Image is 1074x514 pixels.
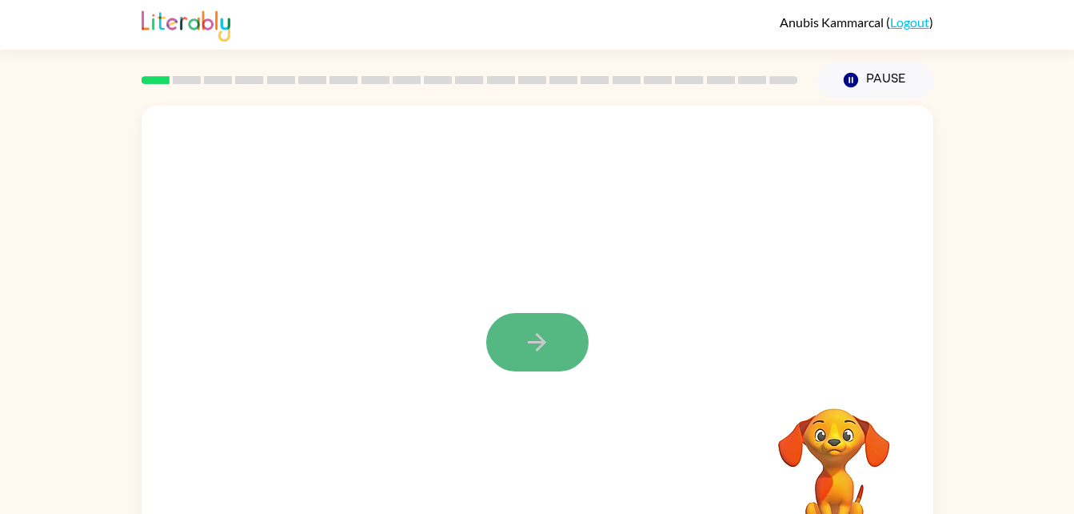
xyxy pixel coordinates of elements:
[890,14,929,30] a: Logout
[780,14,933,30] div: ( )
[142,6,230,42] img: Literably
[817,62,933,98] button: Pause
[780,14,886,30] span: Anubis Kammarcal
